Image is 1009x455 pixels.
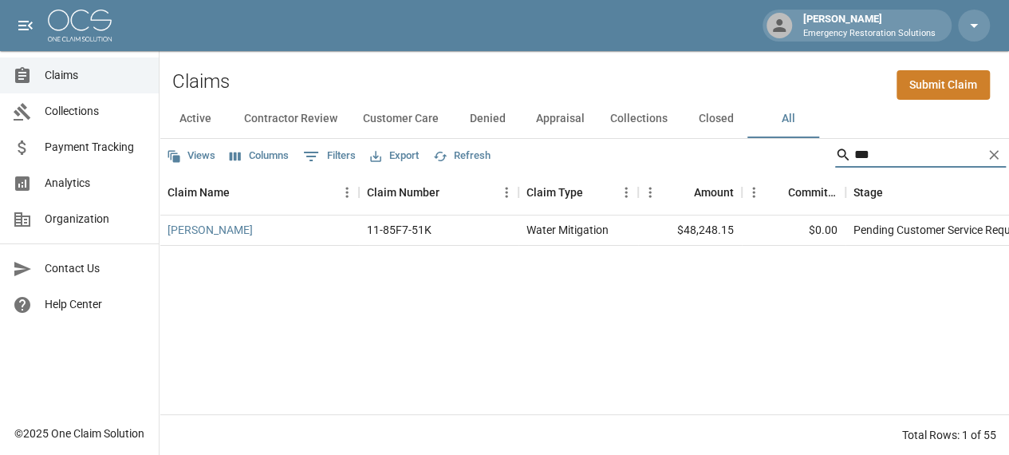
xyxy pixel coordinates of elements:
[168,170,230,215] div: Claim Name
[742,170,845,215] div: Committed Amount
[367,222,432,238] div: 11-85F7-51K
[45,103,146,120] span: Collections
[883,181,905,204] button: Sort
[226,144,293,168] button: Select columns
[526,222,609,238] div: Water Mitigation
[742,216,845,246] div: $0.00
[897,70,990,100] a: Submit Claim
[45,296,146,313] span: Help Center
[230,181,252,204] button: Sort
[231,100,350,138] button: Contractor Review
[672,181,694,204] button: Sort
[359,170,518,215] div: Claim Number
[429,144,495,168] button: Refresh
[583,181,605,204] button: Sort
[982,143,1006,167] button: Clear
[638,170,742,215] div: Amount
[788,170,838,215] div: Committed Amount
[45,260,146,277] span: Contact Us
[45,67,146,84] span: Claims
[163,144,219,168] button: Views
[742,180,766,204] button: Menu
[168,222,253,238] a: [PERSON_NAME]
[752,100,824,138] button: All
[495,180,518,204] button: Menu
[366,144,423,168] button: Export
[835,142,1006,171] div: Search
[10,10,41,42] button: open drawer
[439,181,462,204] button: Sort
[172,70,230,93] h2: Claims
[526,170,583,215] div: Claim Type
[451,100,523,138] button: Denied
[350,100,451,138] button: Customer Care
[523,100,597,138] button: Appraisal
[518,170,638,215] div: Claim Type
[14,425,144,441] div: © 2025 One Claim Solution
[160,100,1009,138] div: dynamic tabs
[614,180,638,204] button: Menu
[45,175,146,192] span: Analytics
[48,10,112,42] img: ocs-logo-white-transparent.png
[638,216,742,246] div: $48,248.15
[45,139,146,156] span: Payment Tracking
[694,170,734,215] div: Amount
[45,211,146,227] span: Organization
[803,27,936,41] p: Emergency Restoration Solutions
[597,100,680,138] button: Collections
[160,100,231,138] button: Active
[638,180,662,204] button: Menu
[335,180,359,204] button: Menu
[680,100,752,138] button: Closed
[853,170,883,215] div: Stage
[797,11,942,40] div: [PERSON_NAME]
[902,427,996,443] div: Total Rows: 1 of 55
[299,144,360,169] button: Show filters
[367,170,439,215] div: Claim Number
[766,181,788,204] button: Sort
[160,170,359,215] div: Claim Name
